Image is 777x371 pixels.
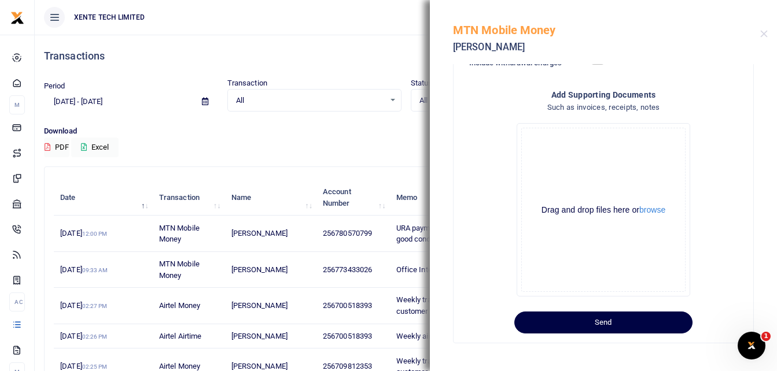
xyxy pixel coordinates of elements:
span: Airtel Airtime [159,332,201,340]
span: URA payment for certificate of good conduct [396,224,497,244]
input: select period [44,92,193,112]
span: All [236,95,385,106]
h4: Add supporting Documents [467,88,739,101]
button: PDF [44,138,69,157]
h4: Such as invoices, receipts, notes [467,101,739,114]
span: [DATE] [60,332,107,340]
span: [DATE] [60,229,107,238]
span: [PERSON_NAME] [231,362,288,370]
span: [PERSON_NAME] [231,229,288,238]
span: Weekly transport facilitation for customer meetings [396,295,501,316]
span: [PERSON_NAME] [231,265,288,274]
li: Ac [9,292,25,311]
th: Name: activate to sort column ascending [224,180,316,216]
span: 256700518393 [323,332,372,340]
span: 1 [761,332,771,341]
span: [DATE] [60,362,107,370]
button: browse [639,206,665,214]
th: Account Number: activate to sort column ascending [316,180,390,216]
span: Office Internet [396,265,445,274]
a: logo-small logo-large logo-large [10,13,24,21]
span: MTN Mobile Money [159,224,200,244]
h5: [PERSON_NAME] [453,42,760,53]
small: 12:00 PM [82,231,108,237]
label: Status [411,77,433,89]
h4: Transactions [44,50,768,62]
small: 09:33 AM [82,267,108,273]
th: Memo: activate to sort column ascending [389,180,509,216]
label: Transaction [227,77,267,89]
span: Airtel Money [159,362,200,370]
small: 02:25 PM [82,363,108,370]
button: Excel [71,138,119,157]
li: M [9,95,25,114]
div: Drag and drop files here or [522,205,685,216]
span: XENTE TECH LIMITED [69,12,149,23]
span: MTN Mobile Money [159,259,200,280]
button: Send [514,311,693,333]
label: Period [44,80,65,92]
iframe: Intercom live chat [738,332,765,359]
h5: MTN Mobile Money [453,23,760,37]
button: Close [760,30,768,38]
span: [PERSON_NAME] [231,301,288,310]
span: [PERSON_NAME] [231,332,288,340]
span: [DATE] [60,301,107,310]
span: All [419,95,568,106]
span: Airtel Money [159,301,200,310]
span: 256780570799 [323,229,372,238]
span: Weekly airtime facilitation [396,332,483,340]
small: 02:27 PM [82,303,108,309]
span: 256773433026 [323,265,372,274]
span: [DATE] [60,265,108,274]
p: Download [44,125,768,138]
span: 256700518393 [323,301,372,310]
small: 02:26 PM [82,333,108,340]
img: logo-small [10,11,24,25]
div: File Uploader [517,123,690,296]
th: Transaction: activate to sort column ascending [153,180,225,216]
th: Date: activate to sort column descending [54,180,153,216]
